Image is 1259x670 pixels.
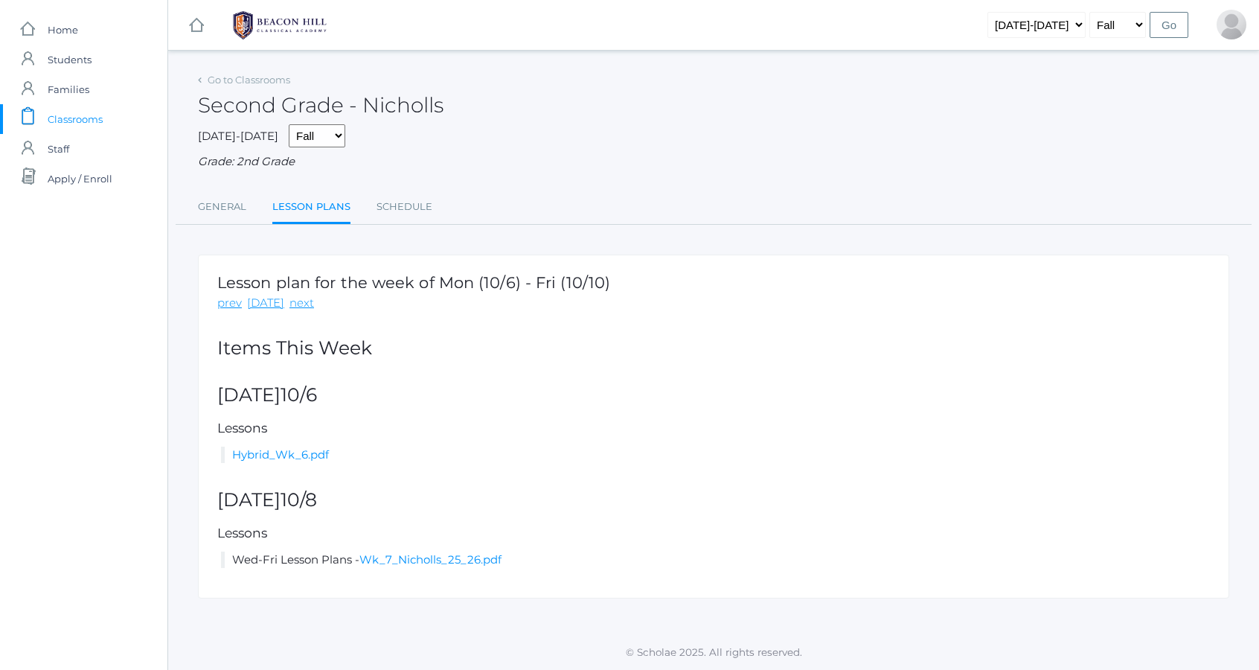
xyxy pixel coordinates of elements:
a: Wk_7_Nicholls_25_26.pdf [359,552,502,567]
h2: [DATE] [217,385,1210,406]
a: [DATE] [247,295,284,312]
span: [DATE]-[DATE] [198,129,278,143]
h2: Items This Week [217,338,1210,359]
span: Staff [48,134,69,164]
input: Go [1150,12,1188,38]
h5: Lessons [217,421,1210,435]
a: prev [217,295,242,312]
h1: Lesson plan for the week of Mon (10/6) - Fri (10/10) [217,274,610,291]
div: Grace Sun [1217,10,1246,39]
span: Families [48,74,89,104]
a: next [289,295,314,312]
span: 10/8 [281,488,317,511]
div: Grade: 2nd Grade [198,153,1229,170]
a: Schedule [377,192,432,222]
h5: Lessons [217,526,1210,540]
span: Students [48,45,92,74]
img: 1_BHCALogos-05.png [224,7,336,44]
span: Classrooms [48,104,103,134]
li: Wed-Fri Lesson Plans - [221,552,1210,569]
span: Apply / Enroll [48,164,112,194]
p: © Scholae 2025. All rights reserved. [168,645,1259,660]
span: 10/6 [281,383,317,406]
h2: [DATE] [217,490,1210,511]
a: General [198,192,246,222]
h2: Second Grade - Nicholls [198,94,443,117]
a: Hybrid_Wk_6.pdf [232,447,329,462]
a: Go to Classrooms [208,74,290,86]
a: Lesson Plans [272,192,350,224]
span: Home [48,15,78,45]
